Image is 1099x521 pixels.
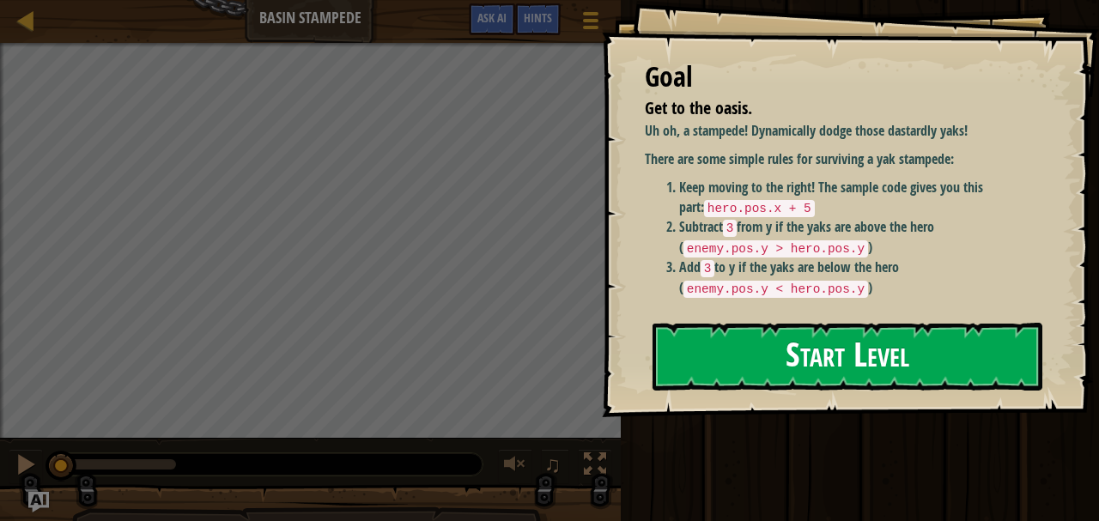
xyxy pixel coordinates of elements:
[645,96,752,119] span: Get to the oasis.
[679,178,1047,217] li: Keep moving to the right! The sample code gives you this part:
[569,3,612,44] button: Show game menu
[28,492,49,512] button: Ask AI
[9,449,43,484] button: Ctrl + P: Pause
[578,449,612,484] button: Toggle fullscreen
[679,217,1047,257] li: Subtract from y if the yaks are above the hero ( )
[645,149,1047,169] p: There are some simple rules for surviving a yak stampede:
[645,58,1039,97] div: Goal
[679,257,1047,298] li: Add to y if the yaks are below the hero ( )
[524,9,552,26] span: Hints
[701,260,715,277] code: 3
[477,9,507,26] span: Ask AI
[704,200,815,217] code: hero.pos.x + 5
[623,96,1035,121] li: Get to the oasis.
[683,281,868,298] code: enemy.pos.y < hero.pos.y
[723,220,738,237] code: 3
[10,12,124,26] span: Hi. Need any help?
[498,449,532,484] button: Adjust volume
[544,451,562,477] span: ♫
[541,449,570,484] button: ♫
[469,3,515,35] button: Ask AI
[653,323,1042,391] button: Start Level
[645,121,1047,141] p: Uh oh, a stampede! Dynamically dodge those dastardly yaks!
[683,240,868,257] code: enemy.pos.y > hero.pos.y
